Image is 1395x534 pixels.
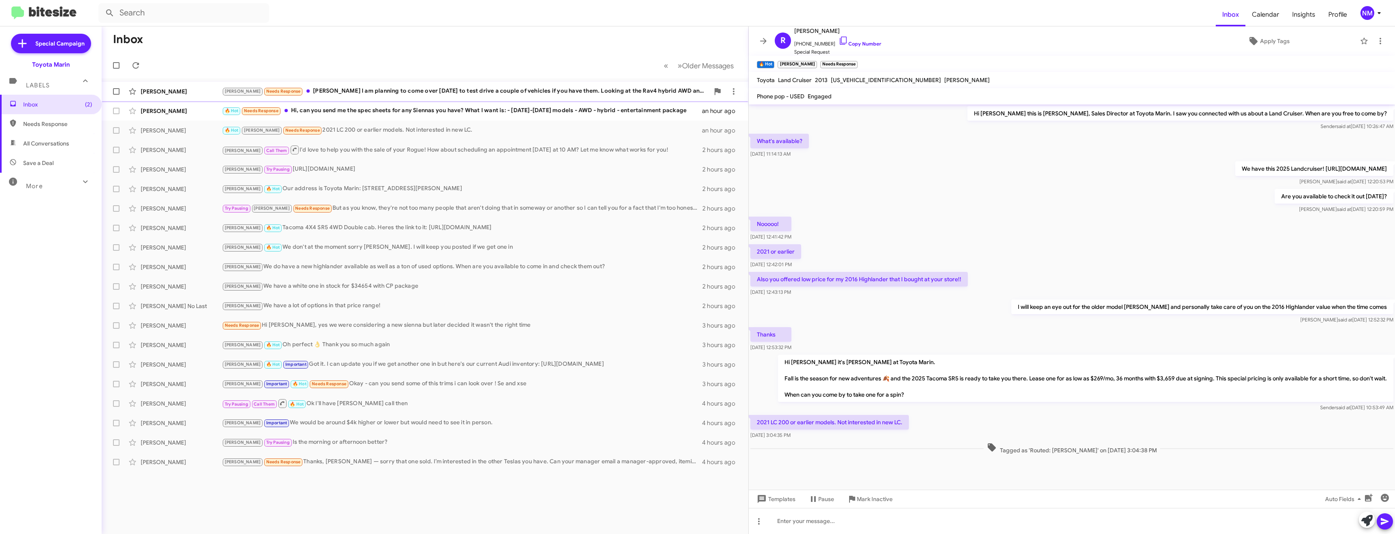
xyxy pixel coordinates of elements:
span: [PERSON_NAME] [225,89,261,94]
div: 2 hours ago [702,302,742,310]
div: 2 hours ago [702,282,742,291]
span: [PERSON_NAME] [225,264,261,269]
div: [PERSON_NAME] [141,380,222,388]
div: Is the morning or afternoon better? [222,438,702,447]
div: 3 hours ago [702,360,742,369]
span: 🔥 Hot [266,225,280,230]
span: R [780,34,786,47]
span: 🔥 Hot [266,342,280,347]
span: Call Them [254,402,275,407]
button: Apply Tags [1181,34,1356,48]
span: Call Them [266,148,287,153]
div: Our address is Toyota Marin: [STREET_ADDRESS][PERSON_NAME] [222,184,702,193]
span: Needs Response [312,381,346,386]
span: Try Pausing [266,440,290,445]
a: Special Campaign [11,34,91,53]
p: I will keep an eye out for the older model [PERSON_NAME] and personally take care of you on the 2... [1011,300,1393,314]
span: [PERSON_NAME] [225,225,261,230]
div: [PERSON_NAME] [141,146,222,154]
div: [PERSON_NAME] [141,360,222,369]
span: [DATE] 11:14:13 AM [750,151,791,157]
p: 2021 or earlier [750,244,801,259]
span: More [26,182,43,190]
div: 2 hours ago [702,243,742,252]
span: 🔥 Hot [225,128,239,133]
span: [PERSON_NAME] [225,284,261,289]
div: an hour ago [702,126,742,135]
div: [PERSON_NAME] I am planning to come over [DATE] to test drive a couple of vehicles if you have th... [222,87,709,96]
div: [PERSON_NAME] [141,243,222,252]
div: [PERSON_NAME] [141,419,222,427]
span: 🔥 Hot [266,245,280,250]
a: Inbox [1216,3,1245,26]
div: 2 hours ago [702,146,742,154]
span: [DATE] 12:43:13 PM [750,289,791,295]
span: [DATE] 12:42:01 PM [750,261,792,267]
span: said at [1336,123,1351,129]
span: Needs Response [225,323,259,328]
a: Copy Number [839,41,881,47]
div: [PERSON_NAME] [141,126,222,135]
div: 4 hours ago [702,419,742,427]
button: Previous [659,57,673,74]
div: 3 hours ago [702,341,742,349]
span: Land Cruiser [778,76,812,84]
div: Toyota Marin [32,61,70,69]
span: [PERSON_NAME] [DATE] 12:52:32 PM [1300,317,1393,323]
span: Profile [1322,3,1354,26]
div: [PERSON_NAME] [141,87,222,96]
div: 2 hours ago [702,204,742,213]
span: Save a Deal [23,159,54,167]
div: 2 hours ago [702,263,742,271]
div: [PERSON_NAME] [141,341,222,349]
span: Special Request [794,48,881,56]
span: (2) [85,100,92,109]
div: [URL][DOMAIN_NAME] [222,165,702,174]
span: Sender [DATE] 10:53:49 AM [1320,404,1393,410]
span: said at [1337,206,1351,212]
div: [PERSON_NAME] [141,321,222,330]
span: [PERSON_NAME] [794,26,881,36]
div: Got it. I can update you if we get another one in but here's our current Audi inventory: [URL][DO... [222,360,702,369]
div: [PERSON_NAME] No Last [141,302,222,310]
div: 4 hours ago [702,399,742,408]
span: [DATE] 12:53:32 PM [750,344,791,350]
div: We don't at the moment sorry [PERSON_NAME]. I will keep you posted if we get one in [222,243,702,252]
span: Tagged as 'Routed: [PERSON_NAME]' on [DATE] 3:04:38 PM [984,443,1160,454]
span: Needs Response [23,120,92,128]
span: said at [1336,404,1350,410]
button: Templates [749,492,802,506]
small: 🔥 Hot [757,61,774,68]
span: said at [1337,178,1352,185]
span: 2013 [815,76,828,84]
span: « [664,61,668,71]
p: Also you offered low price for my 2016 Highlander that I bought at your store!! [750,272,968,287]
span: [PERSON_NAME] [225,440,261,445]
span: 🔥 Hot [225,108,239,113]
p: Are you available to check it out [DATE]? [1275,189,1393,204]
div: [PERSON_NAME] [141,458,222,466]
div: But as you know, they're not too many people that aren't doing that in someway or another so I ca... [222,204,702,213]
span: Templates [755,492,795,506]
div: Okay - can you send some of this trims i can look over ! Se and xse [222,379,702,389]
span: [PERSON_NAME] [225,420,261,425]
span: [US_VEHICLE_IDENTIFICATION_NUMBER] [831,76,941,84]
span: Needs Response [244,108,278,113]
span: [PERSON_NAME] [225,362,261,367]
div: [PERSON_NAME] [141,282,222,291]
span: Auto Fields [1325,492,1364,506]
a: Insights [1286,3,1322,26]
span: [PERSON_NAME] [225,381,261,386]
span: [PERSON_NAME] [244,128,280,133]
span: 🔥 Hot [266,186,280,191]
span: All Conversations [23,139,69,148]
div: We do have a new highlander available as well as a ton of used options. When are you available to... [222,262,702,271]
div: 4 hours ago [702,438,742,447]
p: Nooooo! [750,217,791,231]
span: » [678,61,682,71]
div: Hi, can you send me the spec sheets for any Siennas you have? What I want is: - [DATE]-[DATE] mod... [222,106,702,115]
span: Try Pausing [266,167,290,172]
span: [PERSON_NAME] [225,459,261,465]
